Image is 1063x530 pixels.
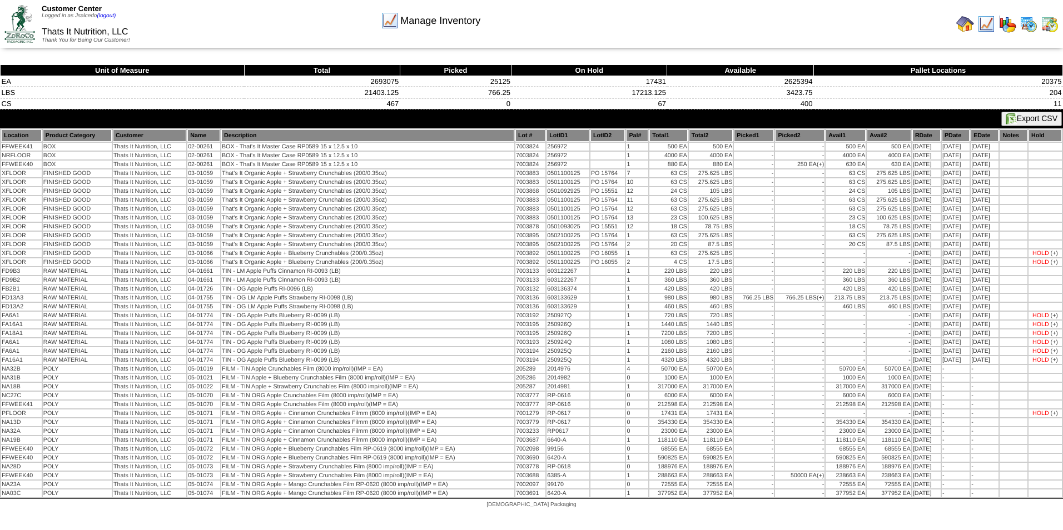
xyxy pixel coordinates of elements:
td: [DATE] [971,223,999,231]
td: 2625394 [667,76,814,87]
td: [DATE] [942,187,970,195]
td: 630 EA [867,161,911,168]
th: Pallet Locations [813,65,1062,76]
td: 7003824 [515,161,545,168]
td: 7003883 [515,196,545,204]
td: 880 EA [649,161,687,168]
td: [DATE] [912,214,941,222]
img: graph.gif [999,15,1016,33]
td: - [775,232,824,239]
td: Thats It Nutrition, LLC [113,187,186,195]
div: HOLD [1032,250,1049,257]
td: 275.625 LBS [867,232,911,239]
th: Total [244,65,400,76]
td: 256972 [547,152,589,159]
td: 7 [626,169,648,177]
td: That's It Organic Apple + Blueberry Crunchables (200/0.35oz) [221,249,514,257]
td: 766.25 [400,87,511,98]
td: 78.75 LBS [689,223,733,231]
td: XFLOOR [1,232,42,239]
span: Thank You for Being Our Customer! [42,37,130,43]
td: [DATE] [942,249,970,257]
td: FINISHED GOOD [43,205,112,213]
td: 4000 EA [826,152,866,159]
td: 7003895 [515,241,545,248]
td: 7003895 [515,232,545,239]
td: [DATE] [971,214,999,222]
td: PO 15764 [590,196,625,204]
td: LBS [1,87,245,98]
th: LotID1 [547,129,589,142]
td: - [734,178,774,186]
td: - [734,214,774,222]
td: - [734,169,774,177]
td: 1 [626,161,648,168]
td: 7003883 [515,169,545,177]
td: BOX - That's It Master Case RP0589 15 x 12.5 x 10 [221,161,514,168]
td: PO 15764 [590,169,625,177]
td: 11 [813,98,1062,109]
td: Thats It Nutrition, LLC [113,196,186,204]
th: Picked2 [775,129,824,142]
th: Name [187,129,220,142]
td: 880 EA [689,161,733,168]
td: Thats It Nutrition, LLC [113,169,186,177]
td: 4000 EA [649,152,687,159]
td: 03-01059 [187,214,220,222]
td: 63 CS [649,196,687,204]
img: line_graph.gif [381,12,399,29]
td: 20375 [813,76,1062,87]
td: - [867,249,911,257]
td: PO 15551 [590,223,625,231]
td: That's It Organic Apple + Strawberry Crunchables (200/0.35oz) [221,169,514,177]
td: [DATE] [942,161,970,168]
td: 0501100125 [547,214,589,222]
td: [DATE] [942,232,970,239]
td: [DATE] [971,187,999,195]
td: 7003883 [515,214,545,222]
td: 23 CS [649,214,687,222]
td: - [734,196,774,204]
td: [DATE] [942,223,970,231]
td: - [775,178,824,186]
td: Thats It Nutrition, LLC [113,232,186,239]
td: [DATE] [912,196,941,204]
a: (logout) [97,13,116,19]
img: home.gif [956,15,974,33]
td: FINISHED GOOD [43,214,112,222]
td: That's It Organic Apple + Strawberry Crunchables (200/0.35oz) [221,241,514,248]
td: [DATE] [912,232,941,239]
td: BOX [43,152,112,159]
td: - [734,152,774,159]
td: 24 CS [826,187,866,195]
td: [DATE] [971,232,999,239]
td: 63 CS [826,169,866,177]
th: PDate [942,129,970,142]
td: Thats It Nutrition, LLC [113,178,186,186]
td: 03-01066 [187,249,220,257]
td: FINISHED GOOD [43,196,112,204]
td: [DATE] [971,178,999,186]
td: - [734,232,774,239]
td: NRFLOOR [1,152,42,159]
th: LotID2 [590,129,625,142]
td: BOX - That's It Master Case RP0589 15 x 12.5 x 10 [221,152,514,159]
td: 87.5 LBS [867,241,911,248]
td: 500 EA [867,143,911,151]
td: 18 CS [826,223,866,231]
td: FINISHED GOOD [43,178,112,186]
td: XFLOOR [1,214,42,222]
td: 11 [626,196,648,204]
td: FINISHED GOOD [43,232,112,239]
td: - [775,241,824,248]
td: 12 [626,205,648,213]
td: Thats It Nutrition, LLC [113,241,186,248]
th: Picked [400,65,511,76]
td: [DATE] [912,241,941,248]
td: 03-01059 [187,196,220,204]
td: Thats It Nutrition, LLC [113,143,186,151]
td: XFLOOR [1,178,42,186]
td: That's It Organic Apple + Strawberry Crunchables (200/0.35oz) [221,178,514,186]
td: [DATE] [912,152,941,159]
td: 500 EA [826,143,866,151]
